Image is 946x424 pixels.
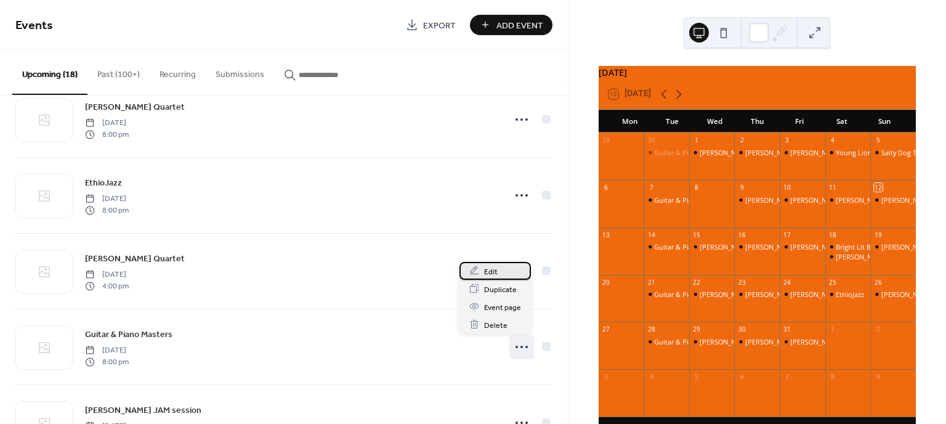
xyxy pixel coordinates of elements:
[644,290,689,299] div: Guitar & Piano Masters
[870,242,916,251] div: Brendan Davis Trio
[870,195,916,205] div: Don Thompson & Reg Schwager
[825,242,871,251] div: Bright Lit Big City
[647,136,656,145] div: 30
[778,110,821,133] div: Fri
[734,195,780,205] div: Mike Allen Trio
[689,290,735,299] div: Don Naduriak
[654,337,727,346] div: Guitar & Piano Masters
[874,230,883,239] div: 19
[734,337,780,346] div: Terry Cade Quartet
[644,242,689,251] div: Guitar & Piano Masters
[85,205,129,216] span: 8:00 pm
[783,278,792,287] div: 24
[496,19,543,32] span: Add Event
[783,183,792,192] div: 10
[745,148,824,157] div: [PERSON_NAME] Quartet
[689,337,735,346] div: Terry Clarke's JAM session
[783,136,792,145] div: 3
[470,15,552,35] button: Add Event
[85,269,129,280] span: [DATE]
[783,325,792,334] div: 31
[870,148,916,157] div: Salty Dog Trio
[647,183,656,192] div: 7
[734,148,780,157] div: Allison Au Quartet
[692,278,701,287] div: 22
[790,337,890,346] div: [PERSON_NAME] Comedy Night
[602,325,610,334] div: 27
[484,301,521,314] span: Event page
[692,136,701,145] div: 1
[692,230,701,239] div: 15
[780,148,825,157] div: Allison Au Quartet
[602,373,610,381] div: 3
[825,252,871,261] div: Lee Wallace Quartet
[602,230,610,239] div: 13
[85,404,201,417] span: [PERSON_NAME] JAM session
[85,176,122,190] a: EthioJazz
[780,195,825,205] div: Mike Allen Trio
[863,110,906,133] div: Sun
[828,136,837,145] div: 4
[783,373,792,381] div: 7
[647,325,656,334] div: 28
[647,373,656,381] div: 4
[874,278,883,287] div: 26
[790,195,857,205] div: [PERSON_NAME] Trio
[644,337,689,346] div: Guitar & Piano Masters
[700,290,753,299] div: [PERSON_NAME]
[397,15,465,35] a: Export
[874,183,883,192] div: 12
[85,251,185,266] a: [PERSON_NAME] Quartet
[745,290,824,299] div: [PERSON_NAME] Quartet
[738,136,746,145] div: 2
[85,177,122,190] span: EthioJazz
[85,345,129,356] span: [DATE]
[780,242,825,251] div: Pete Mills Quartet
[608,110,651,133] div: Mon
[689,148,735,157] div: Terry Clarke's JAM Session
[85,101,185,114] span: [PERSON_NAME] Quartet
[484,265,498,278] span: Edit
[700,242,792,251] div: [PERSON_NAME] JAM session
[644,148,689,157] div: Guitar & Piano Masters
[828,325,837,334] div: 1
[874,136,883,145] div: 5
[745,242,824,251] div: [PERSON_NAME] Quartet
[790,148,869,157] div: [PERSON_NAME] Quartet
[484,283,517,296] span: Duplicate
[881,148,925,157] div: Salty Dog Trio
[870,290,916,299] div: Dave Young Quartet
[700,337,792,346] div: [PERSON_NAME] JAM session
[790,290,869,299] div: [PERSON_NAME] Quartet
[85,328,172,341] span: Guitar & Piano Masters
[738,183,746,192] div: 9
[780,337,825,346] div: Hirut Hoot Comedy Night
[780,290,825,299] div: Eisenman-Dean Quartet
[738,373,746,381] div: 6
[85,280,129,291] span: 4:00 pm
[836,148,877,157] div: Young Lions!
[85,100,185,114] a: [PERSON_NAME] Quartet
[734,290,780,299] div: Eisenman-Dean Quartet
[825,290,871,299] div: EthioJazz
[738,278,746,287] div: 23
[85,253,185,266] span: [PERSON_NAME] Quartet
[85,403,201,417] a: [PERSON_NAME] JAM session
[647,230,656,239] div: 14
[599,66,916,79] div: [DATE]
[828,278,837,287] div: 25
[206,50,274,94] button: Submissions
[692,373,701,381] div: 5
[825,148,871,157] div: Young Lions!
[836,252,915,261] div: [PERSON_NAME] Quartet
[87,50,150,94] button: Past (100+)
[745,337,824,346] div: [PERSON_NAME] Quartet
[12,50,87,95] button: Upcoming (18)
[738,325,746,334] div: 30
[654,195,727,205] div: Guitar & Piano Masters
[85,194,129,205] span: [DATE]
[602,183,610,192] div: 6
[700,148,793,157] div: [PERSON_NAME] JAM Session
[828,183,837,192] div: 11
